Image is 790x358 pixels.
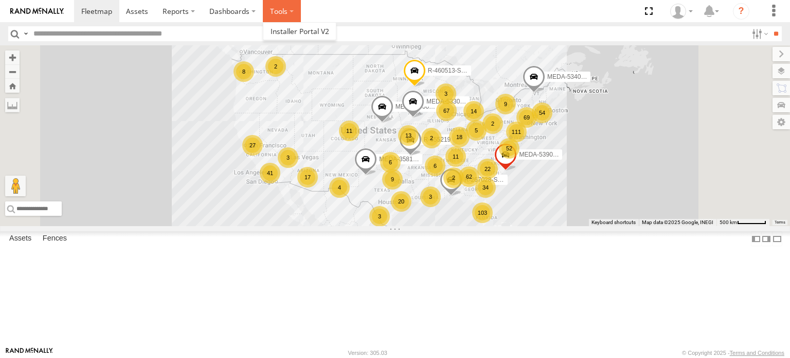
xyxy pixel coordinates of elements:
[772,231,782,246] label: Hide Summary Table
[260,163,280,183] div: 41
[775,220,785,225] a: Terms
[547,73,600,80] span: MEDA-534010-Roll
[506,122,527,142] div: 111
[391,191,411,212] div: 20
[682,350,784,356] div: © Copyright 2025 -
[6,348,53,358] a: Visit our Website
[5,176,26,196] button: Drag Pegman onto the map to open Street View
[466,120,487,141] div: 5
[436,100,457,121] div: 67
[38,232,72,246] label: Fences
[532,103,552,123] div: 54
[751,231,761,246] label: Dock Summary Table to the Left
[445,146,466,167] div: 11
[482,113,503,134] div: 2
[4,232,37,246] label: Assets
[449,127,470,147] div: 18
[472,202,493,223] div: 103
[5,50,20,64] button: Zoom in
[339,121,360,141] div: 11
[10,8,64,15] img: rand-logo.svg
[421,128,442,148] div: 2
[459,166,479,187] div: 62
[398,125,419,146] div: 13
[22,26,30,41] label: Search Query
[396,103,448,110] span: MEDA-530001-Roll
[348,350,387,356] div: Version: 305.03
[428,67,474,74] span: R-460513-Swing
[329,177,350,198] div: 4
[426,98,479,105] span: MEDA-533004-Roll
[733,3,749,20] i: ?
[278,147,298,168] div: 3
[463,101,484,122] div: 14
[369,206,390,227] div: 3
[5,79,20,93] button: Zoom Home
[436,83,456,104] div: 3
[234,61,254,82] div: 8
[591,219,636,226] button: Keyboard shortcuts
[242,135,263,156] div: 27
[516,107,537,128] div: 69
[5,64,20,79] button: Zoom out
[477,159,498,179] div: 22
[773,115,790,129] label: Map Settings
[379,155,432,162] span: MEDA-358103-Roll
[382,169,403,190] div: 9
[495,94,516,114] div: 9
[716,219,769,226] button: Map Scale: 500 km per 53 pixels
[720,219,737,225] span: 500 km
[667,4,696,19] div: Idaliz Kaminski
[748,26,770,41] label: Search Filter Options
[519,151,572,158] span: MEDA-539001-Roll
[499,138,519,159] div: 52
[761,231,771,246] label: Dock Summary Table to the Right
[420,186,441,207] div: 3
[443,167,464,188] div: 2
[297,167,318,187] div: 17
[425,156,445,176] div: 6
[380,152,401,173] div: 6
[730,350,784,356] a: Terms and Conditions
[5,98,20,112] label: Measure
[475,177,496,198] div: 34
[642,219,713,225] span: Map data ©2025 Google, INEGI
[265,56,286,77] div: 2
